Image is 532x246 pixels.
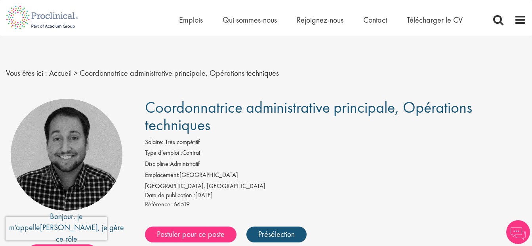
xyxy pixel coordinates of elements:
[145,97,472,135] span: Coordonnatrice administrative principale, Opérations techniques
[223,15,277,25] a: Qui sommes-nous
[179,15,203,25] a: Emplois
[11,99,122,211] img: image du recruteur Mike Raletz
[363,15,387,25] a: Contact
[165,138,200,146] span: Très compétitif
[174,200,190,208] span: 66519
[74,68,78,78] span: >
[182,148,200,157] font: Contrat
[145,171,179,180] label: Emplacement:
[179,171,238,179] font: [GEOGRAPHIC_DATA]
[407,15,463,25] a: Télécharger le CV
[145,148,182,158] label: Type d’emploi :
[145,138,164,147] label: Salaire:
[145,227,236,242] a: Postuler pour ce poste
[80,68,279,78] span: Coordonnatrice administrative principale, Opérations techniques
[49,68,72,78] a: Lien vers le fil d’Ariane
[297,15,343,25] a: Rejoignez-nous
[145,200,172,209] label: Référence:
[145,191,213,199] font: [DATE]
[6,217,107,240] iframe: reCAPTCHA
[145,160,170,169] label: Discipline:
[6,211,127,245] div: Bonjour, je m’appelle , je gère ce rôle
[145,182,526,191] div: [GEOGRAPHIC_DATA], [GEOGRAPHIC_DATA]
[246,227,307,242] a: Présélection
[6,68,47,78] span: Vous êtes ici :
[506,220,530,244] img: Le chatbot
[145,191,195,199] span: Date de publication :
[170,160,200,168] font: Administratif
